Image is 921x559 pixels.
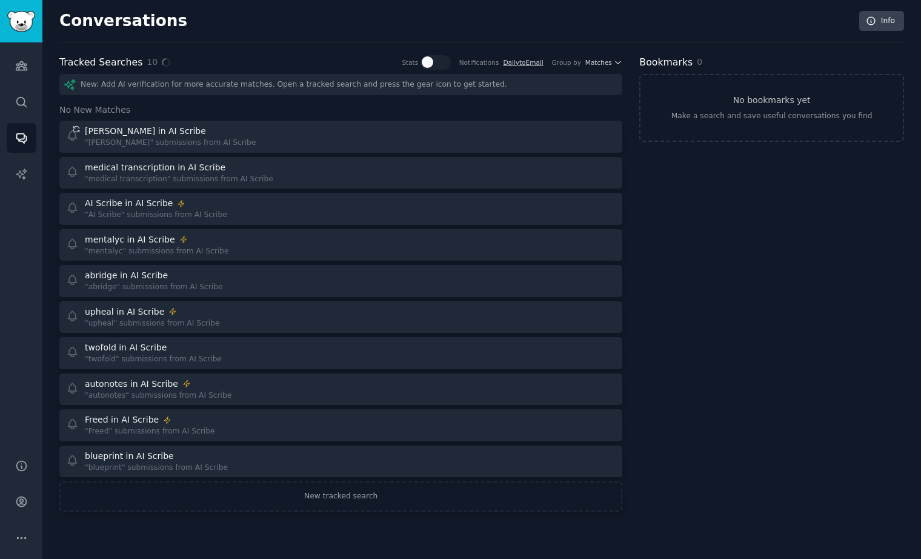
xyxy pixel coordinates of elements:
[85,450,174,463] div: blueprint in AI Scribe
[59,193,622,225] a: AI Scribe in AI Scribe"AI Scribe" submissions from AI Scribe
[639,55,693,70] h2: Bookmarks
[59,446,622,478] a: blueprint in AI Scribe"blueprint" submissions from AI Scribe
[85,233,175,246] div: mentalyc in AI Scribe
[85,318,219,329] div: "upheal" submissions from AI Scribe
[147,56,158,69] span: 10
[85,341,167,354] div: twofold in AI Scribe
[85,282,223,293] div: "abridge" submissions from AI Scribe
[697,57,702,67] span: 0
[85,161,225,174] div: medical transcription in AI Scribe
[59,373,622,406] a: autonotes in AI Scribe"autonotes" submissions from AI Scribe
[585,58,612,67] span: Matches
[59,12,187,31] h2: Conversations
[59,301,622,333] a: upheal in AI Scribe"upheal" submissions from AI Scribe
[7,11,35,32] img: GummySearch logo
[85,413,159,426] div: Freed in AI Scribe
[639,74,904,142] a: No bookmarks yetMake a search and save useful conversations you find
[59,121,622,153] a: [PERSON_NAME] in AI Scribe"[PERSON_NAME]" submissions from AI Scribe
[503,59,543,66] a: DailytoEmail
[733,94,811,107] h3: No bookmarks yet
[59,55,142,70] h2: Tracked Searches
[59,157,622,189] a: medical transcription in AI Scribe"medical transcription" submissions from AI Scribe
[85,390,231,401] div: "autonotes" submissions from AI Scribe
[59,409,622,441] a: Freed in AI Scribe"Freed" submissions from AI Scribe
[671,111,873,122] div: Make a search and save useful conversations you find
[585,58,622,67] button: Matches
[459,58,499,67] div: Notifications
[85,125,206,138] div: [PERSON_NAME] in AI Scribe
[59,104,130,116] span: No New Matches
[85,174,273,185] div: "medical transcription" submissions from AI Scribe
[85,463,228,474] div: "blueprint" submissions from AI Scribe
[59,481,622,512] a: New tracked search
[85,246,229,257] div: "mentalyc" submissions from AI Scribe
[85,197,173,210] div: AI Scribe in AI Scribe
[85,426,214,437] div: "Freed" submissions from AI Scribe
[59,337,622,369] a: twofold in AI Scribe"twofold" submissions from AI Scribe
[85,354,222,365] div: "twofold" submissions from AI Scribe
[59,265,622,297] a: abridge in AI Scribe"abridge" submissions from AI Scribe
[402,58,418,67] div: Stats
[85,210,227,221] div: "AI Scribe" submissions from AI Scribe
[85,306,164,318] div: upheal in AI Scribe
[59,74,622,95] div: New: Add AI verification for more accurate matches. Open a tracked search and press the gear icon...
[85,138,256,149] div: "[PERSON_NAME]" submissions from AI Scribe
[85,378,178,390] div: autonotes in AI Scribe
[552,58,581,67] div: Group by
[85,269,168,282] div: abridge in AI Scribe
[859,11,904,32] a: Info
[59,229,622,261] a: mentalyc in AI Scribe"mentalyc" submissions from AI Scribe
